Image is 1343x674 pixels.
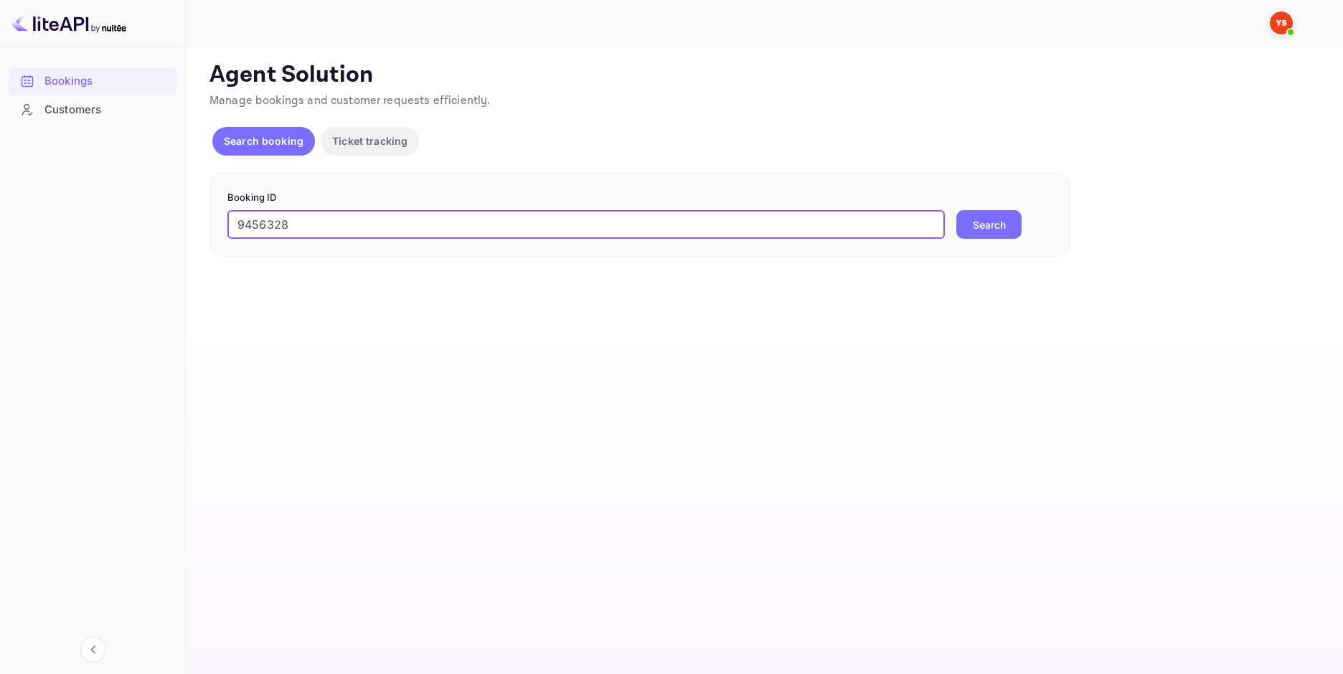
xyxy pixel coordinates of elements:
div: Customers [44,102,170,118]
a: Customers [9,96,177,123]
p: Booking ID [227,191,1052,205]
img: LiteAPI logo [11,11,126,34]
div: Bookings [44,73,170,90]
input: Enter Booking ID (e.g., 63782194) [227,210,945,239]
p: Search booking [224,133,303,148]
span: Manage bookings and customer requests efficiently. [209,93,491,108]
button: Search [956,210,1022,239]
p: Ticket tracking [332,133,407,148]
button: Collapse navigation [80,637,106,663]
a: Bookings [9,67,177,94]
div: Customers [9,96,177,124]
div: Bookings [9,67,177,95]
img: Yandex Support [1270,11,1293,34]
p: Agent Solution [209,61,1317,90]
